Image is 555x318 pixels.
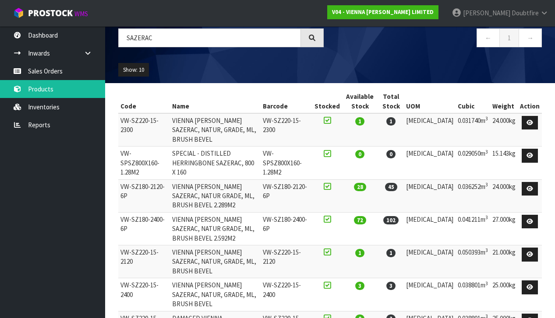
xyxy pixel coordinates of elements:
[404,245,456,278] td: [MEDICAL_DATA]
[118,245,170,278] td: VW-SZ220-15-2120
[490,147,518,179] td: 15.143kg
[378,90,404,113] th: Total Stock
[518,90,542,113] th: Action
[170,113,261,147] td: VIENNA [PERSON_NAME] SAZERAC, NATUR, GRADE, ML, BRUSH BEVEL
[456,212,490,245] td: 0.041211m
[355,117,364,126] span: 1
[456,147,490,179] td: 0.029050m
[404,113,456,147] td: [MEDICAL_DATA]
[261,212,312,245] td: VW-SZ180-2400-6P
[383,216,399,224] span: 102
[332,8,434,16] strong: V04 - VIENNA [PERSON_NAME] LIMITED
[342,90,378,113] th: Available Stock
[485,214,488,220] sup: 3
[404,179,456,212] td: [MEDICAL_DATA]
[404,278,456,311] td: [MEDICAL_DATA]
[118,113,170,147] td: VW-SZ220-15-2300
[118,278,170,311] td: VW-SZ220-15-2400
[404,212,456,245] td: [MEDICAL_DATA]
[485,115,488,122] sup: 3
[490,245,518,278] td: 21.000kg
[118,28,301,47] input: Search products
[456,90,490,113] th: Cubic
[118,212,170,245] td: VW-SZ180-2400-6P
[261,113,312,147] td: VW-SZ220-15-2300
[490,278,518,311] td: 25.000kg
[386,249,396,257] span: 1
[170,90,261,113] th: Name
[385,183,397,191] span: 45
[28,7,73,19] span: ProStock
[456,113,490,147] td: 0.031740m
[490,212,518,245] td: 27.000kg
[261,278,312,311] td: VW-SZ220-15-2400
[354,183,366,191] span: 28
[485,280,488,287] sup: 3
[456,245,490,278] td: 0.050393m
[404,90,456,113] th: UOM
[118,63,149,77] button: Show: 10
[519,28,542,47] a: →
[490,179,518,212] td: 24.000kg
[485,149,488,155] sup: 3
[463,9,510,17] span: [PERSON_NAME]
[170,179,261,212] td: VIENNA [PERSON_NAME] SAZERAC, NATUR GRADE, ML, BRUSH BEVEL 2.289M2
[477,28,500,47] a: ←
[355,282,364,290] span: 3
[490,90,518,113] th: Weight
[490,113,518,147] td: 24.000kg
[386,117,396,126] span: 1
[170,212,261,245] td: VIENNA [PERSON_NAME] SAZERAC, NATUR GRADE, ML, BRUSH BEVEL 2.592M2
[485,247,488,253] sup: 3
[261,245,312,278] td: VW-SZ220-15-2120
[456,278,490,311] td: 0.038801m
[404,147,456,179] td: [MEDICAL_DATA]
[74,10,88,18] small: WMS
[485,182,488,188] sup: 3
[512,9,539,17] span: Doubtfire
[355,150,364,158] span: 0
[499,28,519,47] a: 1
[386,150,396,158] span: 0
[354,216,366,224] span: 72
[118,147,170,179] td: VW-SPSZ800X160- 1.28M2
[261,147,312,179] td: VW-SPSZ800X160- 1.28M2
[170,147,261,179] td: SPECIAL - DISTILLED HERRINGBONE SAZERAC, 800 X 160
[261,90,312,113] th: Barcode
[337,28,542,50] nav: Page navigation
[355,249,364,257] span: 1
[118,90,170,113] th: Code
[13,7,24,18] img: cube-alt.png
[456,179,490,212] td: 0.036252m
[170,278,261,311] td: VIENNA [PERSON_NAME] SAZERAC, NATUR, GRADE, ML, BRUSH BEVEL
[261,179,312,212] td: VW-SZ180-2120-6P
[118,179,170,212] td: VW-SZ180-2120-6P
[312,90,342,113] th: Stocked
[170,245,261,278] td: VIENNA [PERSON_NAME] SAZERAC, NATUR, GRADE, ML, BRUSH BEVEL
[386,282,396,290] span: 3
